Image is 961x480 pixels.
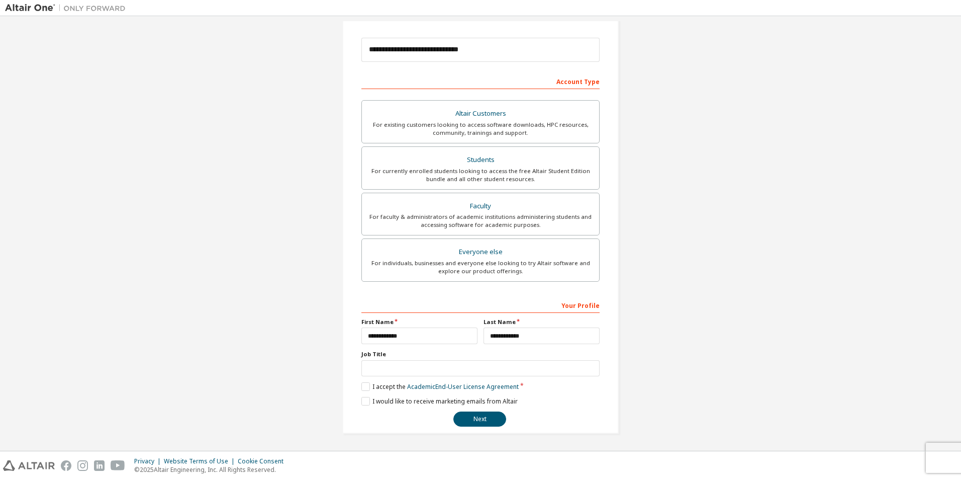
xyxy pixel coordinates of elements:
[368,199,593,213] div: Faculty
[3,460,55,471] img: altair_logo.svg
[453,412,506,427] button: Next
[134,457,164,465] div: Privacy
[368,213,593,229] div: For faculty & administrators of academic institutions administering students and accessing softwa...
[484,318,600,326] label: Last Name
[368,153,593,167] div: Students
[368,167,593,183] div: For currently enrolled students looking to access the free Altair Student Edition bundle and all ...
[61,460,71,471] img: facebook.svg
[77,460,88,471] img: instagram.svg
[111,460,125,471] img: youtube.svg
[5,3,131,13] img: Altair One
[368,245,593,259] div: Everyone else
[361,397,518,406] label: I would like to receive marketing emails from Altair
[94,460,105,471] img: linkedin.svg
[164,457,238,465] div: Website Terms of Use
[407,382,519,391] a: Academic End-User License Agreement
[361,318,477,326] label: First Name
[134,465,290,474] p: © 2025 Altair Engineering, Inc. All Rights Reserved.
[361,350,600,358] label: Job Title
[368,121,593,137] div: For existing customers looking to access software downloads, HPC resources, community, trainings ...
[238,457,290,465] div: Cookie Consent
[361,382,519,391] label: I accept the
[368,107,593,121] div: Altair Customers
[368,259,593,275] div: For individuals, businesses and everyone else looking to try Altair software and explore our prod...
[361,73,600,89] div: Account Type
[361,297,600,313] div: Your Profile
